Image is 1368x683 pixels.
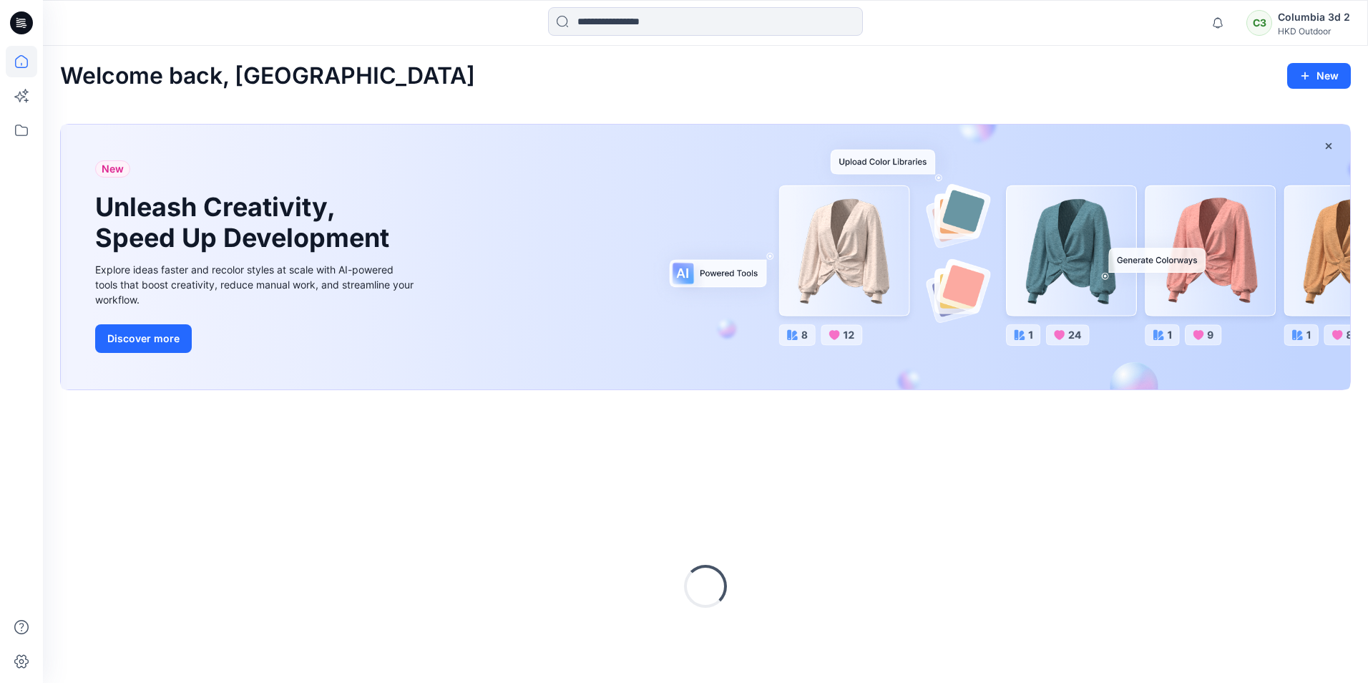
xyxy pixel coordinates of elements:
[60,63,475,89] h2: Welcome back, [GEOGRAPHIC_DATA]
[95,324,192,353] button: Discover more
[95,192,396,253] h1: Unleash Creativity, Speed Up Development
[95,262,417,307] div: Explore ideas faster and recolor styles at scale with AI-powered tools that boost creativity, red...
[1278,9,1350,26] div: Columbia 3d 2
[95,324,417,353] a: Discover more
[1246,10,1272,36] div: C3
[102,160,124,178] span: New
[1287,63,1351,89] button: New
[1278,26,1350,37] div: HKD Outdoor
